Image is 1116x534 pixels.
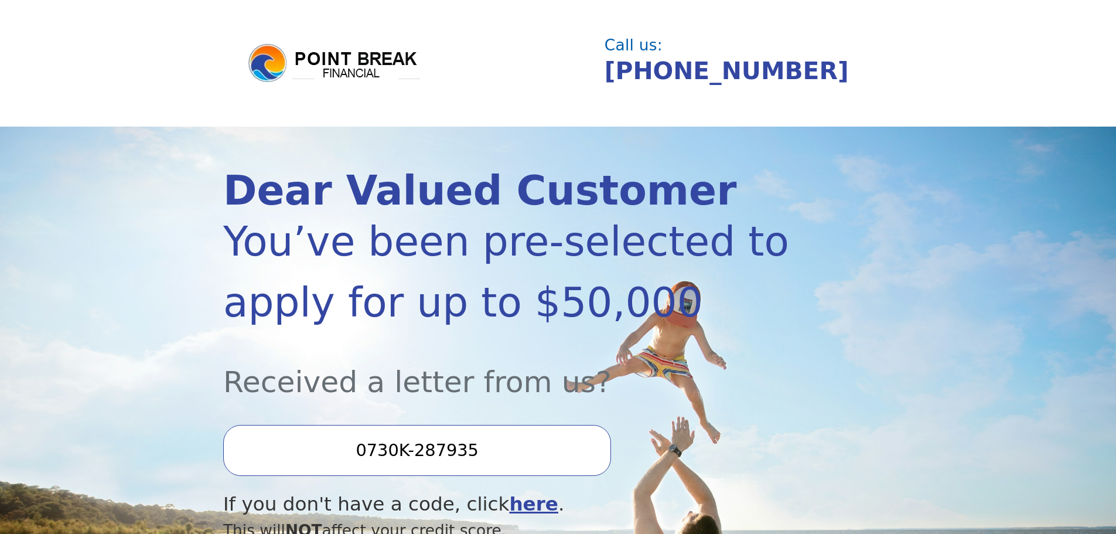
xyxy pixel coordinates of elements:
[223,171,793,211] div: Dear Valued Customer
[223,211,793,333] div: You’ve been pre-selected to apply for up to $50,000
[223,333,793,404] div: Received a letter from us?
[605,38,883,53] div: Call us:
[223,490,793,519] div: If you don't have a code, click .
[223,425,611,475] input: Enter your Offer Code:
[247,42,422,84] img: logo.png
[605,57,849,85] a: [PHONE_NUMBER]
[509,493,558,515] a: here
